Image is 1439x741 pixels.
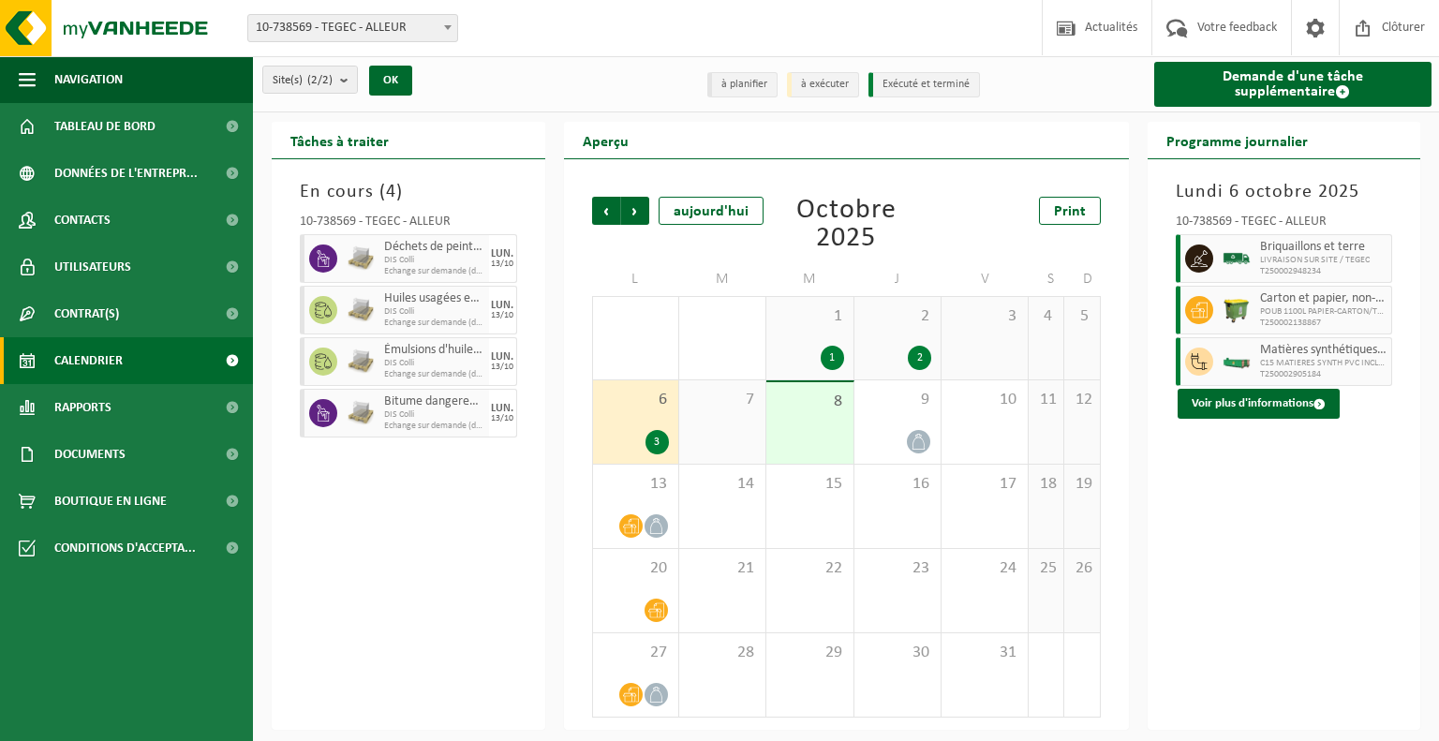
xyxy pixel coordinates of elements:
[54,290,119,337] span: Contrat(s)
[854,262,942,296] td: J
[679,262,766,296] td: M
[951,390,1018,410] span: 10
[864,474,931,495] span: 16
[54,150,198,197] span: Données de l'entrepr...
[491,311,513,320] div: 13/10
[864,643,931,663] span: 30
[369,66,412,96] button: OK
[272,122,408,158] h2: Tâches à traiter
[689,558,756,579] span: 21
[491,259,513,269] div: 13/10
[54,244,131,290] span: Utilisateurs
[54,103,156,150] span: Tableau de bord
[307,74,333,86] count: (2/2)
[864,390,931,410] span: 9
[384,369,484,380] span: Echange sur demande (déplacement exclu)
[951,558,1018,579] span: 24
[1260,291,1387,306] span: Carton et papier, non-conditionné (industriel)
[54,56,123,103] span: Navigation
[592,262,679,296] td: L
[951,643,1018,663] span: 31
[384,255,484,266] span: DIS Colli
[776,392,843,412] span: 8
[1064,262,1100,296] td: D
[1223,245,1251,273] img: BL-SO-LV
[347,348,375,376] img: LP-PA-00000-WDN-11
[384,306,484,318] span: DIS Colli
[1260,266,1387,277] span: T250002948234
[776,474,843,495] span: 15
[1154,62,1432,107] a: Demande d'une tâche supplémentaire
[491,300,513,311] div: LUN.
[491,363,513,372] div: 13/10
[1176,178,1393,206] h3: Lundi 6 octobre 2025
[491,414,513,423] div: 13/10
[1074,306,1090,327] span: 5
[1038,474,1054,495] span: 18
[689,643,756,663] span: 28
[1074,474,1090,495] span: 19
[1260,306,1387,318] span: POUB 1100L PAPIER-CARTON/TEGEC
[689,390,756,410] span: 7
[645,430,669,454] div: 3
[384,409,484,421] span: DIS Colli
[821,346,844,370] div: 1
[1038,390,1054,410] span: 11
[347,245,375,273] img: LP-PA-00000-WDN-11
[384,318,484,329] span: Echange sur demande (déplacement exclu)
[776,643,843,663] span: 29
[386,183,396,201] span: 4
[384,421,484,432] span: Echange sur demande (déplacement exclu)
[1054,204,1086,219] span: Print
[908,346,931,370] div: 2
[776,558,843,579] span: 22
[868,72,980,97] li: Exécuté et terminé
[54,197,111,244] span: Contacts
[300,178,517,206] h3: En cours ( )
[491,351,513,363] div: LUN.
[1148,122,1327,158] h2: Programme journalier
[659,197,764,225] div: aujourd'hui
[1074,558,1090,579] span: 26
[273,67,333,95] span: Site(s)
[689,474,756,495] span: 14
[1260,369,1387,380] span: T250002905184
[1178,389,1340,419] button: Voir plus d'informations
[491,403,513,414] div: LUN.
[384,358,484,369] span: DIS Colli
[1038,306,1054,327] span: 4
[621,197,649,225] span: Suivant
[1260,255,1387,266] span: LIVRAISON SUR SITE / TEGEC
[942,262,1029,296] td: V
[766,262,853,296] td: M
[384,394,484,409] span: Bitume dangereux en petit emballage
[347,296,375,324] img: LP-PA-00000-WDN-11
[864,558,931,579] span: 23
[491,248,513,259] div: LUN.
[602,390,669,410] span: 6
[384,240,484,255] span: Déchets de peinture en petits emballages
[951,306,1018,327] span: 3
[1260,358,1387,369] span: C15 MATIERES SYNTH PVC INCLUS/TEGEC
[54,337,123,384] span: Calendrier
[262,66,358,94] button: Site(s)(2/2)
[1260,343,1387,358] span: Matières synthétiques durs mélangées (PE, PP et PVC), recyclables (industriel)
[384,266,484,277] span: Echange sur demande (déplacement exclu)
[300,215,517,234] div: 10-738569 - TEGEC - ALLEUR
[247,14,458,42] span: 10-738569 - TEGEC - ALLEUR
[592,197,620,225] span: Précédent
[787,72,859,97] li: à exécuter
[54,478,167,525] span: Boutique en ligne
[1260,318,1387,329] span: T250002138867
[1260,240,1387,255] span: Briquaillons et terre
[602,558,669,579] span: 20
[864,306,931,327] span: 2
[54,525,196,571] span: Conditions d'accepta...
[248,15,457,41] span: 10-738569 - TEGEC - ALLEUR
[767,197,925,253] div: Octobre 2025
[54,431,126,478] span: Documents
[1223,355,1251,369] img: HK-XC-15-GN-00
[776,306,843,327] span: 1
[54,384,111,431] span: Rapports
[951,474,1018,495] span: 17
